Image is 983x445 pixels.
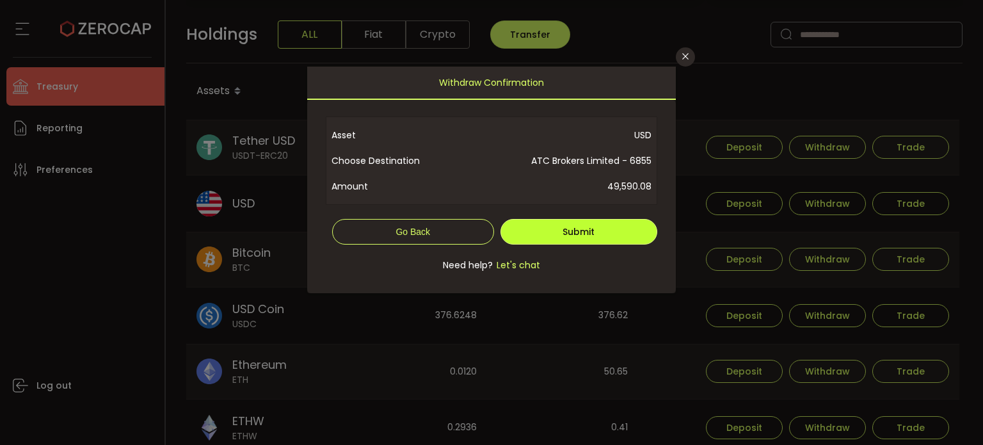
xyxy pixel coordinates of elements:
iframe: Chat Widget [919,384,983,445]
span: Choose Destination [332,148,434,174]
span: ATC Brokers Limited - 6855 [434,148,651,174]
span: Withdraw Confirmation [439,67,544,99]
button: Go Back [332,219,494,245]
span: Amount [332,174,434,199]
button: Submit [500,219,658,245]
span: Need help? [443,259,493,272]
span: Submit [563,225,595,238]
div: dialog [307,67,676,293]
span: Go Back [396,227,430,237]
span: Let's chat [493,259,540,272]
span: USD [434,122,651,148]
button: Close [676,47,695,67]
span: Asset [332,122,434,148]
span: 49,590.08 [434,174,651,199]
